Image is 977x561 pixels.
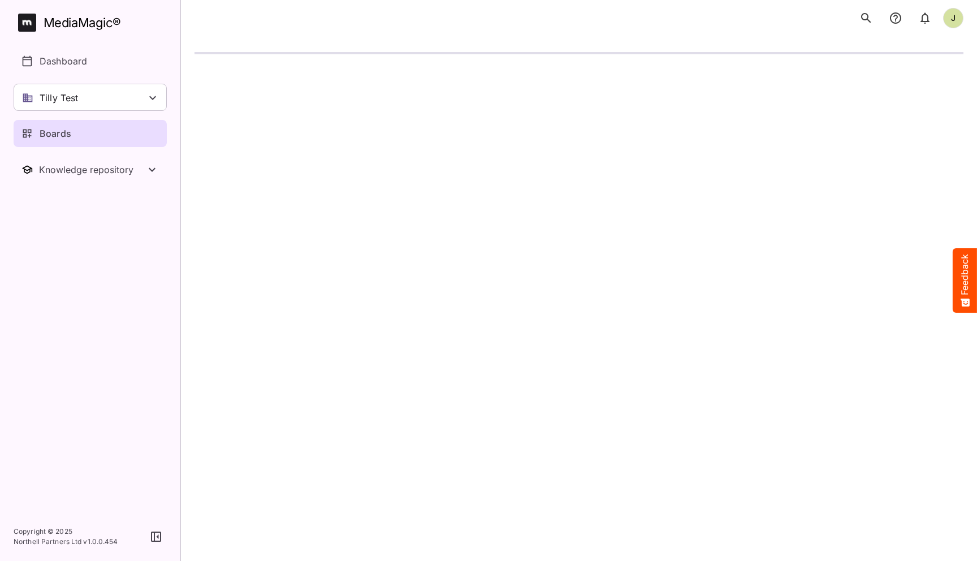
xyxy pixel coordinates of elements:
[14,48,167,75] a: Dashboard
[953,248,977,313] button: Feedback
[14,527,118,537] p: Copyright © 2025
[14,156,167,183] nav: Knowledge repository
[914,7,936,29] button: notifications
[943,8,963,28] div: J
[14,120,167,147] a: Boards
[18,14,167,32] a: MediaMagic®
[855,7,877,29] button: search
[14,537,118,547] p: Northell Partners Ltd v 1.0.0.454
[40,127,71,140] p: Boards
[40,54,87,68] p: Dashboard
[884,7,907,29] button: notifications
[14,156,167,183] button: Toggle Knowledge repository
[40,91,79,105] p: Tilly Test
[39,164,145,175] div: Knowledge repository
[44,14,121,32] div: MediaMagic ®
